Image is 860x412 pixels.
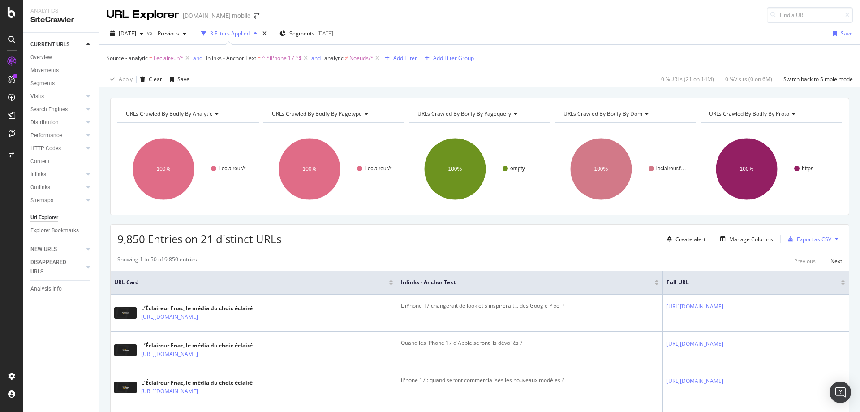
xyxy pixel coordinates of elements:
a: Outlinks [30,183,84,192]
div: Search Engines [30,105,68,114]
span: Source - analytic [107,54,148,62]
span: ≠ [345,54,348,62]
div: Apply [119,75,133,83]
div: Quand les iPhone 17 d'Apple seront-ils dévoilés ? [401,339,659,347]
div: Next [830,257,842,265]
div: Open Intercom Messenger [830,382,851,403]
div: Clear [149,75,162,83]
a: Explorer Bookmarks [30,226,93,235]
h4: URLs Crawled By Botify By pagequery [416,107,542,121]
button: [DATE] [107,26,147,41]
div: L’Éclaireur Fnac, le média du choix éclairé [141,342,253,350]
div: Create alert [675,235,705,243]
button: Clear [137,72,162,87]
button: Add Filter [381,53,417,64]
div: Manage Columns [729,235,773,243]
span: URLs Crawled By Botify By pagetype [272,110,362,117]
a: [URL][DOMAIN_NAME] [141,350,198,359]
button: Segments[DATE] [276,26,337,41]
div: Add Filter Group [433,54,474,62]
span: = [149,54,152,62]
text: empty [510,165,525,172]
div: A chart. [117,130,258,208]
a: DISAPPEARED URLS [30,258,84,277]
a: [URL][DOMAIN_NAME] [141,312,198,321]
span: Previous [154,30,179,37]
a: [URL][DOMAIN_NAME] [666,377,723,386]
div: 3 Filters Applied [210,30,250,37]
text: 100% [594,166,608,172]
h4: URLs Crawled By Botify By dom [562,107,688,121]
button: Manage Columns [717,234,773,244]
text: Leclaireur/* [365,165,392,172]
div: L'iPhone 17 changerait de look et s'inspirerait… des Google Pixel ? [401,302,659,310]
h4: URLs Crawled By Botify By pagetype [270,107,397,121]
div: Save [177,75,189,83]
span: Leclaireur/* [154,52,184,65]
a: [URL][DOMAIN_NAME] [141,387,198,396]
div: Sitemaps [30,196,53,205]
button: Save [166,72,189,87]
div: URL Explorer [107,7,179,22]
div: Visits [30,92,44,101]
span: analytic [324,54,344,62]
div: DISAPPEARED URLS [30,258,76,277]
a: CURRENT URLS [30,40,84,49]
div: Outlinks [30,183,50,192]
div: Performance [30,131,62,140]
span: URLs Crawled By Botify By analytic [126,110,212,117]
a: [URL][DOMAIN_NAME] [666,302,723,311]
text: 100% [448,166,462,172]
button: Previous [154,26,190,41]
span: Noeuds/* [349,52,374,65]
div: L’Éclaireur Fnac, le média du choix éclairé [141,379,253,387]
span: Inlinks - Anchor Text [206,54,256,62]
span: URLs Crawled By Botify By dom [563,110,642,117]
a: Performance [30,131,84,140]
div: arrow-right-arrow-left [254,13,259,19]
div: NEW URLS [30,245,57,254]
div: Showing 1 to 50 of 9,850 entries [117,256,197,266]
div: [DOMAIN_NAME] mobile [183,11,250,20]
button: Add Filter Group [421,53,474,64]
h4: URLs Crawled By Botify By analytic [124,107,251,121]
a: Movements [30,66,93,75]
button: Create alert [663,232,705,246]
span: URL Card [114,278,387,286]
span: 9,850 Entries on 21 distinct URLs [117,231,281,246]
div: Previous [794,257,816,265]
svg: A chart. [555,130,695,208]
input: Find a URL [767,7,853,23]
span: URLs Crawled By Botify By pagequery [417,110,511,117]
div: Add Filter [393,54,417,62]
h4: URLs Crawled By Botify By proto [707,107,834,121]
svg: A chart. [409,130,549,208]
button: Switch back to Simple mode [780,72,853,87]
a: Distribution [30,118,84,127]
div: Inlinks [30,170,46,179]
button: Next [830,256,842,266]
div: Segments [30,79,55,88]
text: Leclaireur/* [219,165,246,172]
a: Inlinks [30,170,84,179]
div: iPhone 17 : quand seront commercialisés les nouveaux modèles ? [401,376,659,384]
text: https [802,165,813,172]
text: 100% [740,166,754,172]
a: Segments [30,79,93,88]
span: URLs Crawled By Botify By proto [709,110,789,117]
a: Sitemaps [30,196,84,205]
a: Overview [30,53,93,62]
button: 3 Filters Applied [198,26,261,41]
div: and [193,54,202,62]
a: Url Explorer [30,213,93,222]
svg: A chart. [263,130,404,208]
span: Full URL [666,278,827,286]
button: and [311,54,321,62]
a: NEW URLS [30,245,84,254]
text: 100% [157,166,171,172]
span: ^.*iPhone 17.*$ [262,52,302,65]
